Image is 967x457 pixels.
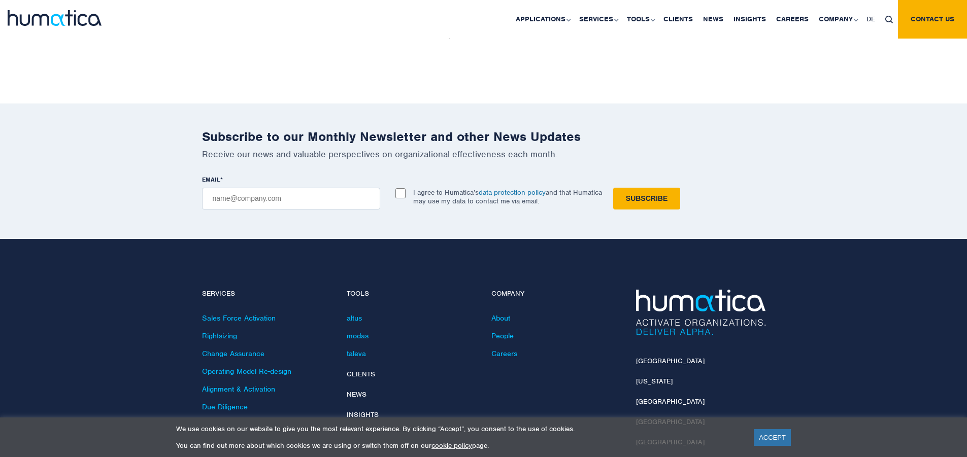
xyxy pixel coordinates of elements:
h4: Tools [347,290,476,298]
a: Change Assurance [202,349,264,358]
p: Receive our news and valuable perspectives on organizational effectiveness each month. [202,149,765,160]
a: [US_STATE] [636,377,673,385]
a: Rightsizing [202,331,237,340]
a: data protection policy [479,188,546,197]
a: Operating Model Re-design [202,367,291,376]
a: Due Diligence [202,402,248,411]
input: I agree to Humatica’sdata protection policyand that Humatica may use my data to contact me via em... [395,188,406,198]
img: logo [8,10,102,26]
p: I agree to Humatica’s and that Humatica may use my data to contact me via email. [413,188,602,205]
img: Humatica [636,290,765,335]
a: [GEOGRAPHIC_DATA] [636,357,705,365]
span: EMAIL [202,175,220,184]
a: Insights [347,410,379,419]
a: ACCEPT [754,429,791,446]
a: cookie policy [431,441,472,450]
p: You can find out more about which cookies we are using or switch them off on our page. [176,441,741,450]
a: Sales Force Activation [202,313,276,323]
span: DE [866,15,875,23]
a: Clients [347,370,375,378]
a: altus [347,313,362,323]
input: Subscribe [613,188,680,209]
a: modas [347,331,369,340]
a: People [491,331,514,340]
a: About [491,313,510,323]
a: News [347,390,366,399]
h2: Subscribe to our Monthly Newsletter and other News Updates [202,129,765,145]
a: [GEOGRAPHIC_DATA] [636,397,705,406]
h4: Company [491,290,621,298]
input: name@company.com [202,188,380,209]
img: search_icon [885,16,893,23]
p: We use cookies on our website to give you the most relevant experience. By clicking “Accept”, you... [176,425,741,433]
a: Careers [491,349,517,358]
a: taleva [347,349,366,358]
a: Alignment & Activation [202,384,275,394]
h4: Services [202,290,331,298]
